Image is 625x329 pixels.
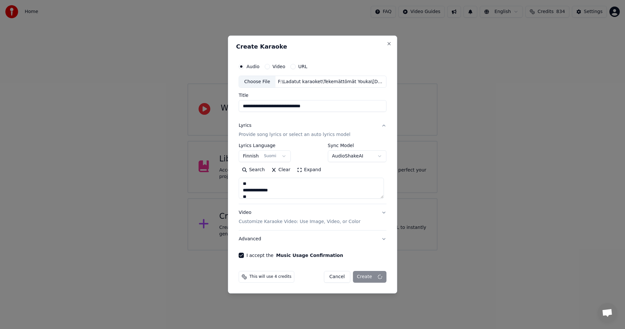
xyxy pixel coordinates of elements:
[246,64,259,69] label: Audio
[239,218,360,225] p: Customize Karaoke Video: Use Image, Video, or Color
[272,64,285,69] label: Video
[239,165,268,175] button: Search
[239,210,360,225] div: Video
[324,271,350,283] button: Cancel
[236,44,389,50] h2: Create Karaoke
[239,93,386,98] label: Title
[239,76,275,88] div: Choose File
[239,204,386,231] button: VideoCustomize Karaoke Video: Use Image, Video, or Color
[246,253,343,258] label: I accept the
[239,132,350,138] p: Provide song lyrics or select an auto lyrics model
[294,165,324,175] button: Expand
[268,165,294,175] button: Clear
[298,64,307,69] label: URL
[249,274,291,279] span: This will use 4 credits
[239,143,291,148] label: Lyrics Language
[239,143,386,204] div: LyricsProvide song lyrics or select an auto lyrics model
[275,79,386,85] div: F:\Ladatut karaoket\Tekemättömät Youka\[DEMOGRAPHIC_DATA] naislaulajia\Kielletyt käskyt [PERSON_N...
[276,253,343,258] button: I accept the
[239,117,386,143] button: LyricsProvide song lyrics or select an auto lyrics model
[239,123,251,129] div: Lyrics
[328,143,386,148] label: Sync Model
[239,231,386,247] button: Advanced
